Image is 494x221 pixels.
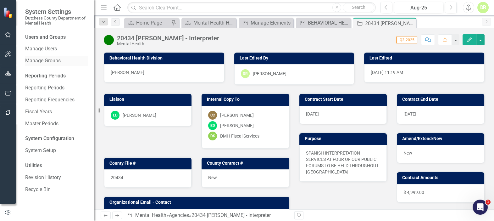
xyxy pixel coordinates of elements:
[25,135,88,142] div: System Configuration
[111,70,144,75] span: [PERSON_NAME]
[136,19,169,27] div: Home Page
[208,175,217,180] span: New
[3,7,14,18] img: ClearPoint Strategy
[208,132,217,140] div: DS
[308,19,349,27] div: BEHAVIORAL HEALTH TEMPLATE - DO NOT DELETE
[220,122,254,129] div: [PERSON_NAME]
[251,19,292,27] div: Manage Elements
[25,174,88,181] a: Revision History
[220,133,259,139] div: DMH-Fiscal Services
[240,19,292,27] a: Manage Elements
[25,57,88,65] a: Manage Groups
[183,19,235,27] a: Mental Health Home Page
[127,2,376,13] input: Search ClearPoint...
[191,212,271,218] div: 20434 [PERSON_NAME] - Interpreter
[126,19,169,27] a: Home Page
[365,20,414,27] div: 20434 [PERSON_NAME] - Interpreter
[473,200,488,215] iframe: Intercom live chat
[343,3,374,12] button: Search
[253,71,286,77] div: [PERSON_NAME]
[25,45,88,53] a: Manage Users
[109,97,188,102] h3: Liaison
[240,56,351,60] h3: Last Edited By
[402,97,481,102] h3: Contract End Date
[25,84,88,92] a: Reporting Periods
[369,56,481,60] h3: Last Edited
[104,35,114,45] img: Active
[352,5,365,10] span: Search
[241,69,250,78] div: DR
[25,8,88,15] span: System Settings
[25,72,88,80] div: Reporting Periods
[111,175,123,180] span: 20434
[25,34,88,41] div: Users and Groups
[135,212,166,218] a: Mental Health
[123,112,156,118] div: [PERSON_NAME]
[117,35,219,42] div: 20434 [PERSON_NAME] - Interpreter
[25,15,88,26] small: Dutchess County Department of Mental Health
[207,161,286,166] h3: County Contract #
[208,111,217,120] div: CC
[109,200,286,205] h3: Organizational Email - Contact
[403,150,412,156] span: New
[364,64,484,82] div: [DATE] 11:19 AM
[477,2,489,13] button: DR
[25,147,88,154] a: System Setup
[193,19,235,27] div: Mental Health Home Page
[297,19,349,27] a: BEHAVIORAL HEALTH TEMPLATE - DO NOT DELETE
[25,96,88,104] a: Reporting Frequencies
[169,212,189,218] a: Agencies
[25,162,88,169] div: Utilities
[25,108,88,116] a: Fiscal Years
[403,111,416,116] span: [DATE]
[305,97,384,102] h3: Contract Start Date
[109,161,188,166] h3: County File #
[126,212,289,219] div: » »
[306,150,380,175] p: SPANISH INTERPRETATION SERVICES AT FOUR OF OUR PUBLIC FORUMS TO BE HELD THROUGHOUT [GEOGRAPHIC_DATA]
[402,136,481,141] h3: Amend/Extend/New
[305,136,384,141] h3: Purpose
[396,37,417,43] span: Q2-2025
[25,120,88,127] a: Master Periods
[403,190,424,195] span: $ 4,999.00
[396,4,441,12] div: Aug-25
[394,2,443,13] button: Aug-25
[208,121,217,130] div: ED
[220,112,254,118] div: [PERSON_NAME]
[402,175,481,180] h3: Contract Amounts
[111,111,119,120] div: ED
[306,111,319,116] span: [DATE]
[486,200,491,205] span: 1
[117,42,219,46] div: Mental Health
[109,56,221,60] h3: Behavioral Health Division
[207,97,286,102] h3: Internal Copy To
[25,186,88,193] a: Recycle Bin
